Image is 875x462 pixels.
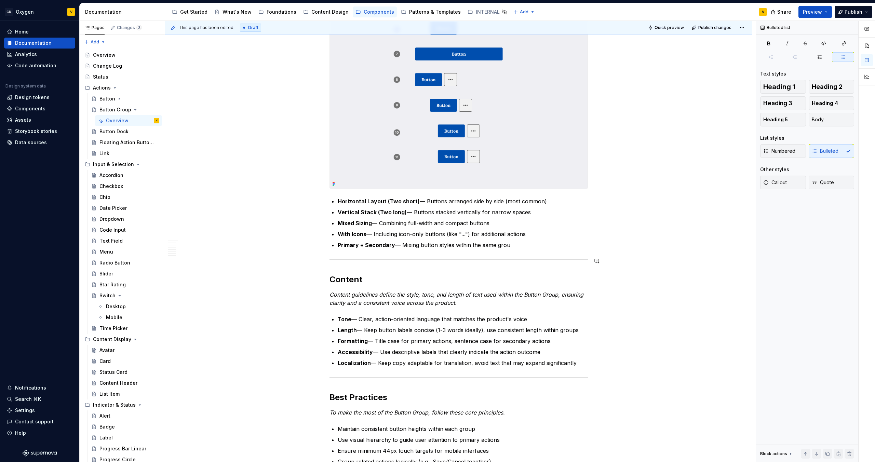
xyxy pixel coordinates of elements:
[169,6,210,17] a: Get Started
[311,9,349,15] div: Content Design
[845,9,862,15] span: Publish
[4,137,75,148] a: Data sources
[99,172,123,179] div: Accordion
[809,80,854,94] button: Heading 2
[82,82,162,93] div: Actions
[89,214,162,225] a: Dropdown
[89,235,162,246] a: Text Field
[763,100,792,107] span: Heading 3
[338,447,588,455] p: Ensure minimum 44px touch targets for mobile interfaces
[223,9,252,15] div: What's New
[364,9,394,15] div: Components
[398,6,463,17] a: Patterns & Templates
[353,6,397,17] a: Components
[4,103,75,114] a: Components
[803,9,822,15] span: Preview
[106,314,122,321] div: Mobile
[476,9,500,15] div: INTERNAL
[16,9,34,15] div: Oxygen
[82,60,162,71] a: Change Log
[93,336,131,343] div: Content Display
[4,394,75,405] button: Search ⌘K
[4,49,75,60] a: Analytics
[91,39,99,45] span: Add
[93,84,111,91] div: Actions
[23,450,57,457] svg: Supernova Logo
[89,181,162,192] a: Checkbox
[82,334,162,345] div: Content Display
[99,281,126,288] div: Star Rating
[117,25,142,30] div: Changes
[15,94,50,101] div: Design tokens
[99,445,146,452] div: Progress Bar Linear
[338,315,588,323] p: — Clear, action-oriented language that matches the product's voice
[93,161,134,168] div: Input & Selection
[767,6,796,18] button: Share
[99,380,137,386] div: Content Header
[15,40,52,46] div: Documentation
[15,430,26,436] div: Help
[93,52,116,58] div: Overview
[99,139,156,146] div: Floating Action Button (FAB)
[99,325,127,332] div: Time Picker
[809,113,854,126] button: Body
[89,421,162,432] a: Badge
[338,197,588,205] p: — Buttons arranged side by side (most common)
[329,409,505,416] em: To make the most of the Button Group, follow these core principles.
[89,378,162,389] a: Content Header
[4,405,75,416] a: Settings
[338,220,372,227] strong: Mixed Sizing
[89,367,162,378] a: Status Card
[300,6,351,17] a: Content Design
[89,203,162,214] a: Date Picker
[338,231,366,237] strong: With Icons
[15,407,35,414] div: Settings
[89,443,162,454] a: Progress Bar Linear
[760,96,806,110] button: Heading 3
[762,9,764,15] div: V
[338,209,407,216] strong: Vertical Stack (Two long)
[760,449,793,459] div: Block actions
[338,230,588,238] p: — Including icon-only buttons (like "...") for additional actions
[99,128,129,135] div: Button Dock
[89,126,162,137] a: Button Dock
[99,106,131,113] div: Button Group
[15,105,45,112] div: Components
[89,356,162,367] a: Card
[777,9,791,15] span: Share
[338,338,368,344] strong: Formatting
[812,179,834,186] span: Quote
[99,237,123,244] div: Text Field
[99,183,123,190] div: Checkbox
[15,62,56,69] div: Code automation
[15,117,31,123] div: Assets
[89,410,162,421] a: Alert
[156,117,158,124] div: V
[338,327,357,334] strong: Length
[15,396,41,403] div: Search ⌘K
[15,418,54,425] div: Contact support
[99,150,109,157] div: Link
[89,268,162,279] a: Slider
[338,436,588,444] p: Use visual hierarchy to guide user attention to primary actions
[5,8,13,16] div: GD
[89,246,162,257] a: Menu
[5,83,46,89] div: Design system data
[338,326,588,334] p: — Keep button labels concise (1-3 words ideally), use consistent length within groups
[15,51,37,58] div: Analytics
[338,242,395,248] strong: Primary + Secondary
[760,135,784,141] div: List styles
[89,257,162,268] a: Radio Button
[99,194,110,201] div: Chip
[338,359,371,366] strong: Localization
[763,179,787,186] span: Callout
[85,9,162,15] div: Documentation
[99,391,120,397] div: List Item
[329,291,585,306] em: Content guidelines define the style, tone, and length of text used within the Button Group, ensur...
[99,95,115,102] div: Button
[4,427,75,438] button: Help
[89,192,162,203] a: Chip
[4,92,75,103] a: Design tokens
[82,159,162,170] div: Input & Selection
[763,83,795,90] span: Heading 1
